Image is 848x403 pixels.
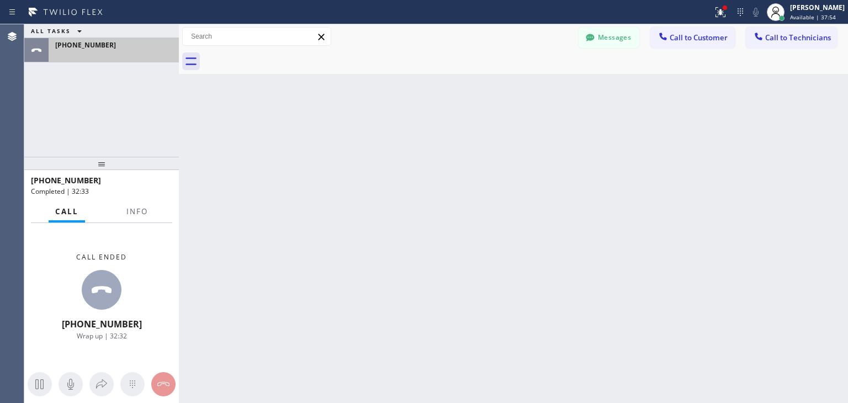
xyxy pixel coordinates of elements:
button: Hold Customer [28,372,52,396]
span: Call to Customer [670,33,728,43]
button: Hang up [151,372,176,396]
div: [PERSON_NAME] [790,3,845,12]
button: Open dialpad [120,372,145,396]
span: Wrap up | 32:32 [77,331,127,341]
button: Mute [748,4,764,20]
button: Call to Technicians [746,27,837,48]
span: ALL TASKS [31,27,71,35]
span: Info [126,206,148,216]
button: Info [120,201,155,222]
button: Call [49,201,85,222]
button: Call to Customer [650,27,735,48]
span: Completed | 32:33 [31,187,89,196]
span: Call to Technicians [765,33,831,43]
button: Open directory [89,372,114,396]
button: Mute [59,372,83,396]
input: Search [183,28,331,45]
span: Available | 37:54 [790,13,836,21]
button: Messages [579,27,639,48]
span: Call ended [76,252,127,262]
span: [PHONE_NUMBER] [31,175,101,185]
span: [PHONE_NUMBER] [55,40,116,50]
span: Call [55,206,78,216]
span: [PHONE_NUMBER] [62,318,142,330]
button: ALL TASKS [24,24,93,38]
